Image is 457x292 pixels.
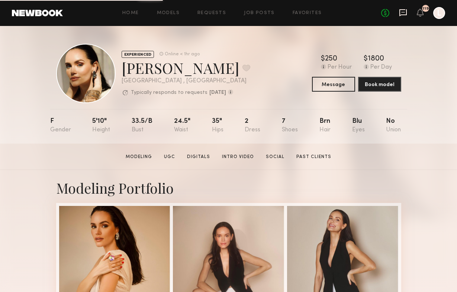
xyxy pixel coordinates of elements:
[92,118,110,133] div: 5'10"
[157,11,180,16] a: Models
[358,77,401,92] button: Book model
[161,154,178,160] a: UGC
[319,118,331,133] div: Brn
[174,118,190,133] div: 24.5"
[282,118,298,133] div: 7
[312,77,355,92] button: Message
[386,118,401,133] div: No
[122,11,139,16] a: Home
[325,55,337,63] div: 250
[165,52,200,57] div: Online < 1hr ago
[56,179,401,197] div: Modeling Portfolio
[263,154,287,160] a: Social
[122,51,154,58] div: EXPERIENCED
[123,154,155,160] a: Modeling
[184,154,213,160] a: Digitals
[321,55,325,63] div: $
[245,118,260,133] div: 2
[132,118,152,133] div: 33.5/b
[122,58,250,78] div: [PERSON_NAME]
[328,64,352,71] div: Per Hour
[212,118,223,133] div: 35"
[219,154,257,160] a: Intro Video
[352,118,365,133] div: Blu
[293,11,322,16] a: Favorites
[131,90,207,95] p: Typically responds to requests
[368,55,384,63] div: 1800
[422,7,429,11] div: 119
[370,64,392,71] div: Per Day
[433,7,445,19] a: L
[209,90,226,95] b: [DATE]
[122,78,250,84] div: [GEOGRAPHIC_DATA] , [GEOGRAPHIC_DATA]
[50,118,71,133] div: F
[244,11,275,16] a: Job Posts
[197,11,226,16] a: Requests
[364,55,368,63] div: $
[293,154,334,160] a: Past Clients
